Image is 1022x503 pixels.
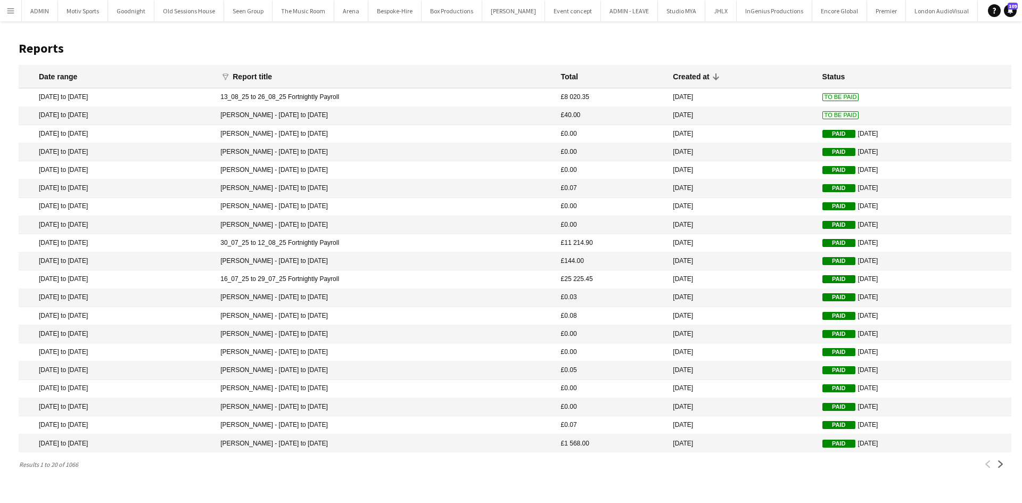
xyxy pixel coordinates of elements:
[556,161,668,179] mat-cell: £0.00
[867,1,906,21] button: Premier
[215,107,555,125] mat-cell: [PERSON_NAME] - [DATE] to [DATE]
[556,398,668,416] mat-cell: £0.00
[817,343,1011,361] mat-cell: [DATE]
[817,307,1011,325] mat-cell: [DATE]
[822,72,845,81] div: Status
[822,239,855,247] span: Paid
[482,1,545,21] button: [PERSON_NAME]
[556,380,668,398] mat-cell: £0.00
[545,1,601,21] button: Event concept
[667,216,817,234] mat-cell: [DATE]
[673,72,719,81] div: Created at
[556,143,668,161] mat-cell: £0.00
[215,88,555,106] mat-cell: 13_08_25 to 26_08_25 Fortnightly Payroll
[19,307,215,325] mat-cell: [DATE] to [DATE]
[334,1,368,21] button: Arena
[906,1,978,21] button: London AudioVisual
[822,366,855,374] span: Paid
[822,184,855,192] span: Paid
[822,257,855,265] span: Paid
[822,384,855,392] span: Paid
[224,1,273,21] button: Seen Group
[556,270,668,288] mat-cell: £25 225.45
[667,343,817,361] mat-cell: [DATE]
[19,434,215,452] mat-cell: [DATE] to [DATE]
[1008,3,1018,10] span: 109
[817,289,1011,307] mat-cell: [DATE]
[556,179,668,197] mat-cell: £0.07
[667,88,817,106] mat-cell: [DATE]
[822,330,855,338] span: Paid
[368,1,422,21] button: Bespoke-Hire
[19,380,215,398] mat-cell: [DATE] to [DATE]
[19,289,215,307] mat-cell: [DATE] to [DATE]
[19,125,215,143] mat-cell: [DATE] to [DATE]
[556,361,668,380] mat-cell: £0.05
[822,348,855,356] span: Paid
[556,252,668,270] mat-cell: £144.00
[817,234,1011,252] mat-cell: [DATE]
[233,72,282,81] div: Report title
[812,1,867,21] button: Encore Global
[19,234,215,252] mat-cell: [DATE] to [DATE]
[822,202,855,210] span: Paid
[822,111,859,119] span: To Be Paid
[667,416,817,434] mat-cell: [DATE]
[215,270,555,288] mat-cell: 16_07_25 to 29_07_25 Fortnightly Payroll
[215,361,555,380] mat-cell: [PERSON_NAME] - [DATE] to [DATE]
[667,252,817,270] mat-cell: [DATE]
[817,416,1011,434] mat-cell: [DATE]
[817,179,1011,197] mat-cell: [DATE]
[19,216,215,234] mat-cell: [DATE] to [DATE]
[817,361,1011,380] mat-cell: [DATE]
[556,216,668,234] mat-cell: £0.00
[556,289,668,307] mat-cell: £0.03
[822,312,855,320] span: Paid
[667,325,817,343] mat-cell: [DATE]
[705,1,737,21] button: JHLX
[667,398,817,416] mat-cell: [DATE]
[19,343,215,361] mat-cell: [DATE] to [DATE]
[822,93,859,101] span: To Be Paid
[19,252,215,270] mat-cell: [DATE] to [DATE]
[215,380,555,398] mat-cell: [PERSON_NAME] - [DATE] to [DATE]
[39,72,77,81] div: Date range
[822,293,855,301] span: Paid
[215,398,555,416] mat-cell: [PERSON_NAME] - [DATE] to [DATE]
[215,198,555,216] mat-cell: [PERSON_NAME] - [DATE] to [DATE]
[215,325,555,343] mat-cell: [PERSON_NAME] - [DATE] to [DATE]
[556,416,668,434] mat-cell: £0.07
[215,416,555,434] mat-cell: [PERSON_NAME] - [DATE] to [DATE]
[667,107,817,125] mat-cell: [DATE]
[19,40,1011,56] h1: Reports
[673,72,709,81] div: Created at
[215,252,555,270] mat-cell: [PERSON_NAME] - [DATE] to [DATE]
[667,198,817,216] mat-cell: [DATE]
[215,234,555,252] mat-cell: 30_07_25 to 12_08_25 Fortnightly Payroll
[737,1,812,21] button: InGenius Productions
[556,307,668,325] mat-cell: £0.08
[19,270,215,288] mat-cell: [DATE] to [DATE]
[822,130,855,138] span: Paid
[667,143,817,161] mat-cell: [DATE]
[667,289,817,307] mat-cell: [DATE]
[822,440,855,448] span: Paid
[667,307,817,325] mat-cell: [DATE]
[108,1,154,21] button: Goodnight
[19,325,215,343] mat-cell: [DATE] to [DATE]
[667,380,817,398] mat-cell: [DATE]
[817,380,1011,398] mat-cell: [DATE]
[817,325,1011,343] mat-cell: [DATE]
[19,179,215,197] mat-cell: [DATE] to [DATE]
[817,125,1011,143] mat-cell: [DATE]
[215,125,555,143] mat-cell: [PERSON_NAME] - [DATE] to [DATE]
[215,161,555,179] mat-cell: [PERSON_NAME] - [DATE] to [DATE]
[233,72,272,81] div: Report title
[601,1,658,21] button: ADMIN - LEAVE
[215,289,555,307] mat-cell: [PERSON_NAME] - [DATE] to [DATE]
[215,434,555,452] mat-cell: [PERSON_NAME] - [DATE] to [DATE]
[19,143,215,161] mat-cell: [DATE] to [DATE]
[817,143,1011,161] mat-cell: [DATE]
[19,460,83,468] span: Results 1 to 20 of 1066
[19,88,215,106] mat-cell: [DATE] to [DATE]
